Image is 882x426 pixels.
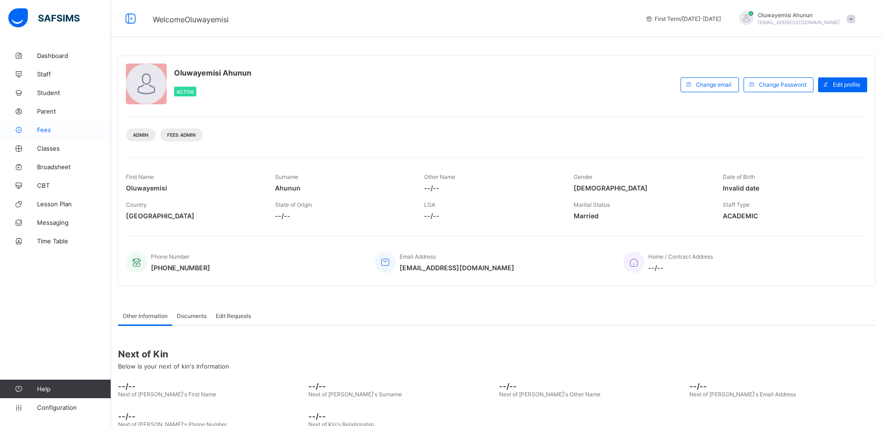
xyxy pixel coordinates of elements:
span: --/-- [118,412,304,421]
span: Change Password [759,81,806,88]
span: [PHONE_NUMBER] [151,264,210,272]
span: Messaging [37,219,111,226]
span: Email Address [400,253,436,260]
span: Oluwayemisi Ahunun [758,12,840,19]
span: --/-- [275,212,410,220]
span: CBT [37,182,111,189]
span: Phone Number [151,253,189,260]
span: Edit profile [833,81,860,88]
span: --/-- [308,412,494,421]
span: Married [574,212,709,220]
span: Home / Contract Address [648,253,713,260]
span: Next of [PERSON_NAME]'s Surname [308,391,402,398]
span: Parent [37,108,111,115]
span: Fees [37,126,111,134]
span: Surname [275,173,298,180]
span: --/-- [499,381,685,391]
span: [EMAIL_ADDRESS][DOMAIN_NAME] [400,264,514,272]
span: [GEOGRAPHIC_DATA] [126,212,261,220]
span: Staff [37,70,111,78]
span: Gender [574,173,593,180]
span: --/-- [648,264,713,272]
span: Classes [37,145,111,152]
span: Change email [696,81,732,88]
span: ACADEMIC [723,212,858,220]
span: --/-- [424,212,559,220]
span: Configuration [37,404,111,411]
span: Date of Birth [723,173,755,180]
div: Oluwayemisi Ahunun [730,11,860,26]
span: Dashboard [37,52,111,59]
span: Next of [PERSON_NAME]'s First Name [118,391,216,398]
span: Fees Admin [167,132,196,138]
span: LGA [424,201,435,208]
span: Next of [PERSON_NAME]'s Other Name [499,391,601,398]
span: Welcome Oluwayemisi [153,15,229,24]
span: Country [126,201,147,208]
span: Admin [133,132,149,138]
span: Other Information [123,312,168,319]
span: [DEMOGRAPHIC_DATA] [574,184,709,192]
span: Invalid date [723,184,858,192]
span: Active [176,89,194,95]
span: Staff Type [723,201,750,208]
span: --/-- [118,381,304,391]
img: safsims [8,8,80,28]
span: --/-- [689,381,875,391]
span: Ahunun [275,184,410,192]
span: Broadsheet [37,163,111,171]
span: Oluwayemisi [126,184,261,192]
span: Other Name [424,173,455,180]
span: --/-- [424,184,559,192]
span: [EMAIL_ADDRESS][DOMAIN_NAME] [758,19,840,25]
span: Marital Status [574,201,610,208]
span: --/-- [308,381,494,391]
span: Time Table [37,237,111,245]
span: Help [37,385,111,393]
span: Documents [177,312,206,319]
span: session/term information [645,15,721,22]
span: Below is your next of kin's Information [118,362,229,370]
span: Lesson Plan [37,200,111,208]
span: First Name [126,173,154,180]
span: Next of [PERSON_NAME]'s Email Address [689,391,796,398]
span: State of Origin [275,201,312,208]
span: Oluwayemisi Ahunun [174,68,251,77]
span: Next of Kin [118,349,875,360]
span: Edit Requests [216,312,251,319]
span: Student [37,89,111,96]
